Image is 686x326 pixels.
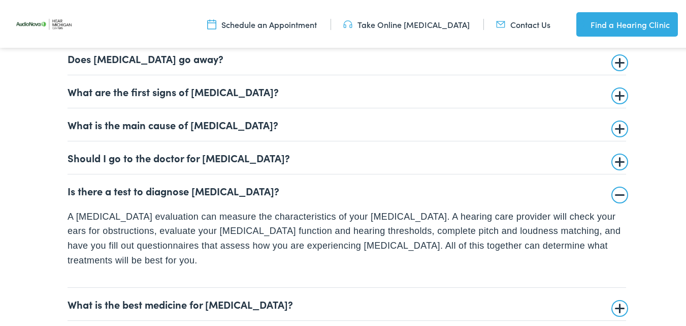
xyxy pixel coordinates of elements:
[68,183,626,195] summary: Is there a test to diagnose [MEDICAL_DATA]?
[496,17,505,28] img: utility icon
[68,116,626,129] summary: What is the main cause of [MEDICAL_DATA]?
[496,17,550,28] a: Contact Us
[576,16,585,28] img: utility icon
[207,17,317,28] a: Schedule an Appointment
[68,296,626,308] summary: What is the best medicine for [MEDICAL_DATA]?
[68,210,620,263] span: A [MEDICAL_DATA] evaluation can measure the characteristics of your [MEDICAL_DATA]. A hearing car...
[68,150,626,162] summary: Should I go to the doctor for [MEDICAL_DATA]?
[68,83,626,96] summary: What are the first signs of [MEDICAL_DATA]?
[68,50,626,63] summary: Does [MEDICAL_DATA] go away?
[207,17,216,28] img: utility icon
[343,17,470,28] a: Take Online [MEDICAL_DATA]
[576,10,678,35] a: Find a Hearing Clinic
[343,17,352,28] img: utility icon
